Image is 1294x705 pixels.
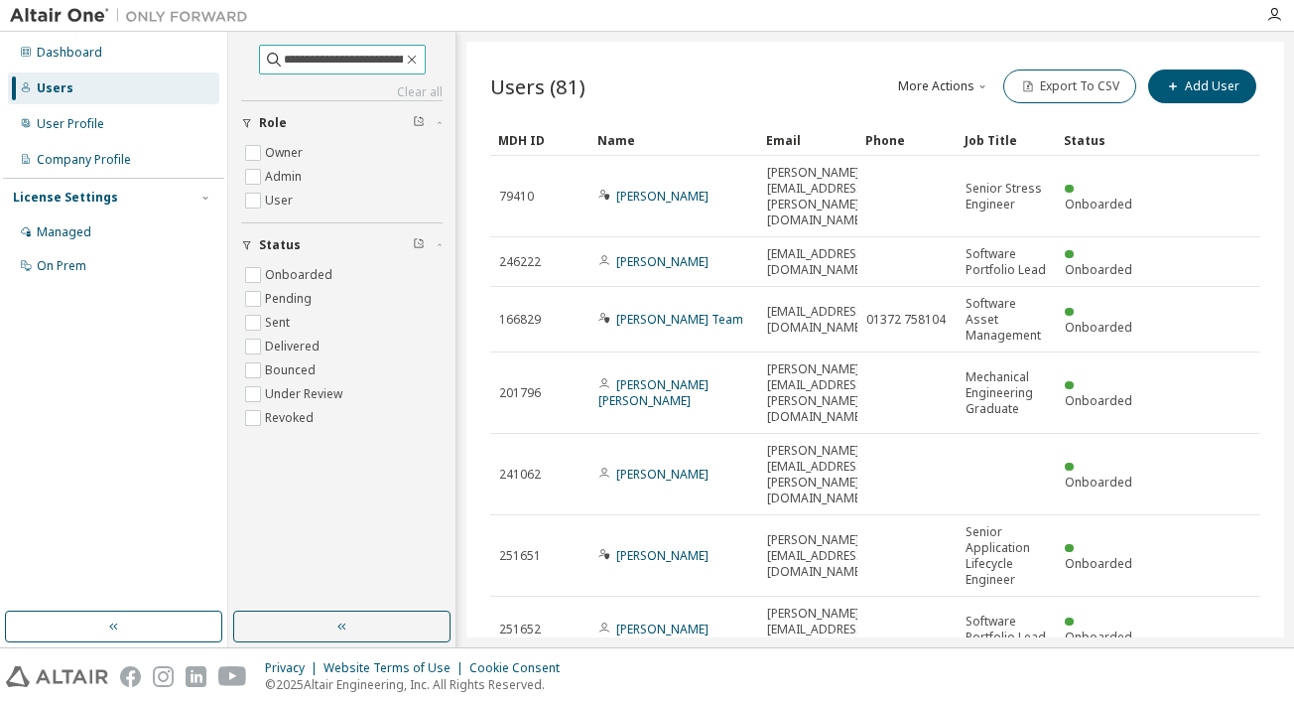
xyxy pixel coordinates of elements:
div: Managed [37,224,91,240]
span: 201796 [499,385,541,401]
a: [PERSON_NAME] [PERSON_NAME] [598,376,709,409]
span: Users (81) [490,72,585,100]
span: [PERSON_NAME][EMAIL_ADDRESS][DOMAIN_NAME] [767,532,867,580]
label: Owner [265,141,307,165]
span: Senior Stress Engineer [966,181,1047,212]
div: Email [766,124,849,156]
span: Onboarded [1065,629,1132,645]
span: 79410 [499,189,534,205]
span: Onboarded [1065,474,1132,491]
span: Clear filter [413,115,425,131]
div: Cookie Consent [469,660,572,676]
a: Clear all [241,84,443,100]
p: © 2025 Altair Engineering, Inc. All Rights Reserved. [265,676,572,693]
span: Clear filter [413,237,425,253]
img: linkedin.svg [186,666,206,687]
div: License Settings [13,190,118,206]
label: Bounced [265,358,320,382]
span: [PERSON_NAME][EMAIL_ADDRESS][DOMAIN_NAME] [767,606,867,653]
span: Onboarded [1065,392,1132,409]
label: Pending [265,287,316,311]
div: Name [597,124,750,156]
div: Users [37,80,73,96]
span: 01372 758104 [866,312,946,328]
button: Role [241,101,443,145]
span: 166829 [499,312,541,328]
span: 251651 [499,548,541,564]
span: Mechanical Engineering Graduate [966,369,1047,417]
label: Onboarded [265,263,336,287]
span: Role [259,115,287,131]
img: instagram.svg [153,666,174,687]
img: Altair One [10,6,258,26]
span: Onboarded [1065,196,1132,212]
a: [PERSON_NAME] [616,621,709,637]
button: More Actions [896,70,991,103]
div: Status [1064,124,1147,156]
div: Dashboard [37,45,102,61]
span: 251652 [499,622,541,637]
div: On Prem [37,258,86,274]
div: Privacy [265,660,323,676]
span: Onboarded [1065,319,1132,336]
label: Admin [265,165,306,189]
div: Phone [865,124,949,156]
img: altair_logo.svg [6,666,108,687]
button: Add User [1148,70,1256,103]
span: [EMAIL_ADDRESS][DOMAIN_NAME] [767,304,867,336]
a: [PERSON_NAME] [616,547,709,564]
span: 241062 [499,467,541,483]
span: [PERSON_NAME][EMAIL_ADDRESS][PERSON_NAME][DOMAIN_NAME] [767,361,867,425]
label: Delivered [265,335,323,358]
img: youtube.svg [218,666,247,687]
label: Sent [265,311,294,335]
span: Senior Application Lifecycle Engineer [966,524,1047,588]
div: Job Title [965,124,1048,156]
label: User [265,189,297,212]
label: Under Review [265,382,346,406]
div: Company Profile [37,152,131,168]
span: Software Portfolio Lead [966,246,1047,278]
span: 246222 [499,254,541,270]
span: Software Asset Management [966,296,1047,344]
button: Status [241,223,443,267]
span: [EMAIL_ADDRESS][DOMAIN_NAME] [767,246,867,278]
span: Onboarded [1065,555,1132,572]
a: [PERSON_NAME] [616,188,709,205]
a: [PERSON_NAME] Team [616,311,743,328]
a: [PERSON_NAME] [616,466,709,483]
span: [PERSON_NAME][EMAIL_ADDRESS][PERSON_NAME][DOMAIN_NAME] [767,165,867,228]
div: Website Terms of Use [323,660,469,676]
a: [PERSON_NAME] [616,253,709,270]
span: Onboarded [1065,261,1132,278]
div: MDH ID [498,124,582,156]
span: [PERSON_NAME][EMAIL_ADDRESS][PERSON_NAME][DOMAIN_NAME] [767,443,867,506]
span: Status [259,237,301,253]
label: Revoked [265,406,318,430]
div: User Profile [37,116,104,132]
img: facebook.svg [120,666,141,687]
span: Software Portfolio Lead [966,614,1047,645]
button: Export To CSV [1003,70,1136,103]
